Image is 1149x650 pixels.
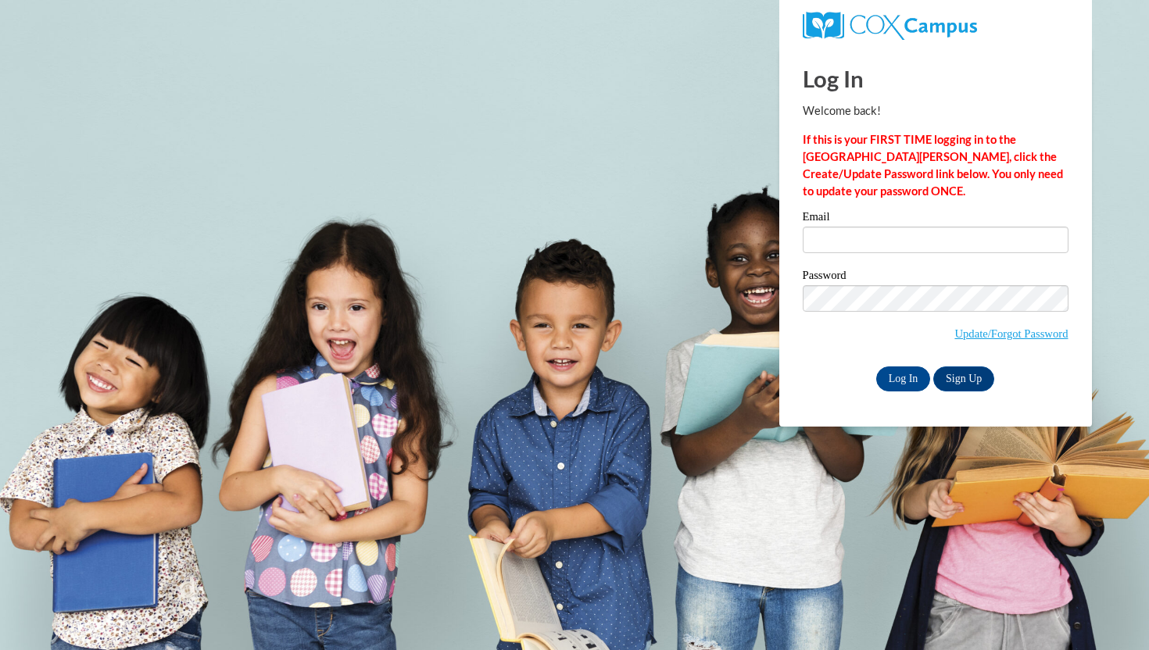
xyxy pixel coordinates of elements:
label: Password [803,270,1068,285]
p: Welcome back! [803,102,1068,120]
strong: If this is your FIRST TIME logging in to the [GEOGRAPHIC_DATA][PERSON_NAME], click the Create/Upd... [803,133,1063,198]
a: COX Campus [803,18,977,31]
a: Update/Forgot Password [954,327,1068,340]
input: Log In [876,366,931,391]
label: Email [803,211,1068,227]
h1: Log In [803,62,1068,95]
img: COX Campus [803,12,977,40]
a: Sign Up [933,366,994,391]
